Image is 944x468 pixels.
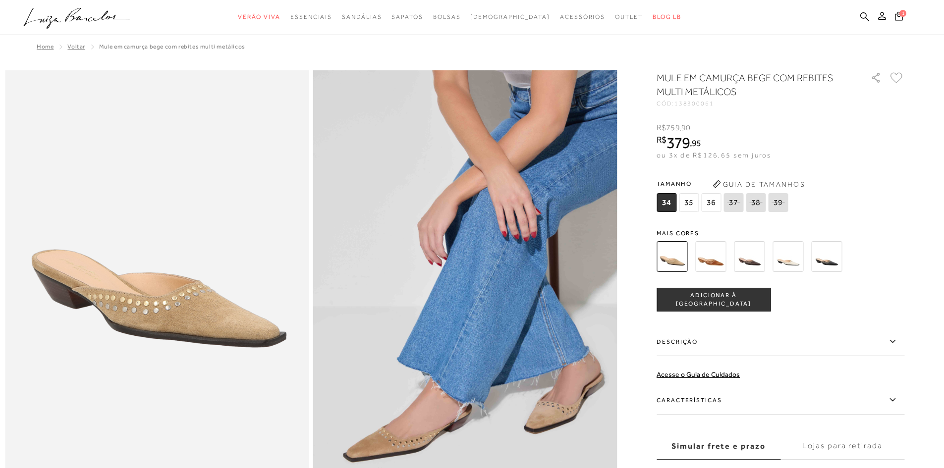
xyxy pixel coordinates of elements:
label: Características [657,386,904,415]
span: MULE EM CAMURÇA BEGE COM REBITES MULTI METÁLICOS [99,43,245,50]
button: 1 [892,11,906,24]
span: Bolsas [433,13,461,20]
a: noSubCategoriesText [342,8,382,26]
button: ADICIONAR À [GEOGRAPHIC_DATA] [657,288,771,312]
span: Tamanho [657,176,790,191]
span: ADICIONAR À [GEOGRAPHIC_DATA] [657,291,770,309]
span: 759 [666,123,679,132]
span: Mais cores [657,230,904,236]
a: noSubCategoriesText [290,8,332,26]
img: MULE EM COURO PRETO COM REBITES MULTI METÁLICOS [811,241,842,272]
label: Simular frete e prazo [657,433,780,460]
span: 34 [657,193,676,212]
a: noSubCategoriesText [433,8,461,26]
i: , [690,139,701,148]
a: noSubCategoriesText [615,8,643,26]
a: Acesse o Guia de Cuidados [657,370,740,378]
span: Verão Viva [238,13,280,20]
span: 95 [692,138,701,148]
span: 36 [701,193,721,212]
img: MULE EM CAMURÇA CARAMELO COM REBITES MULTI METÁLICOS [695,241,726,272]
div: CÓD: [657,101,855,106]
a: BLOG LB [653,8,681,26]
i: R$ [657,123,666,132]
a: noSubCategoriesText [560,8,605,26]
span: 37 [723,193,743,212]
i: R$ [657,135,666,144]
span: 39 [768,193,788,212]
span: Acessórios [560,13,605,20]
label: Descrição [657,327,904,356]
i: , [680,123,691,132]
span: ou 3x de R$126,65 sem juros [657,151,771,159]
a: Voltar [67,43,85,50]
span: [DEMOGRAPHIC_DATA] [470,13,550,20]
span: Sandálias [342,13,382,20]
span: Essenciais [290,13,332,20]
span: BLOG LB [653,13,681,20]
span: 138300061 [674,100,714,107]
span: 379 [666,134,690,152]
span: Outlet [615,13,643,20]
a: noSubCategoriesText [470,8,550,26]
img: MULE EM COURO OFF WHITE COM REBITES MULTI METÁLICOS [773,241,803,272]
button: Guia de Tamanhos [709,176,808,192]
a: noSubCategoriesText [391,8,423,26]
label: Lojas para retirada [780,433,904,460]
a: Home [37,43,54,50]
span: 38 [746,193,766,212]
img: MULE EM COURO CAFÉ COM REBITES MULTI METÁLICOS [734,241,765,272]
span: 1 [899,10,906,17]
h1: MULE EM CAMURÇA BEGE COM REBITES MULTI METÁLICOS [657,71,842,99]
span: Sapatos [391,13,423,20]
a: noSubCategoriesText [238,8,280,26]
img: MULE EM CAMURÇA BEGE COM REBITES MULTI METÁLICOS [657,241,687,272]
span: 35 [679,193,699,212]
span: 90 [681,123,690,132]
